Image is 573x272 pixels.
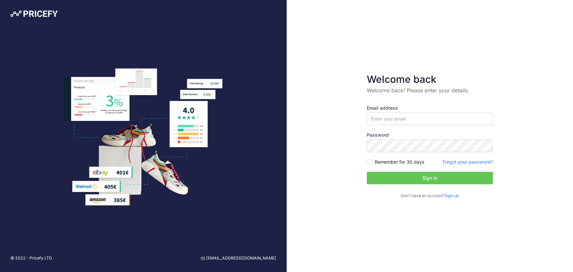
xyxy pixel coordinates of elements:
[367,132,493,138] label: Password
[201,255,276,261] a: [EMAIL_ADDRESS][DOMAIN_NAME]
[367,105,493,111] label: Email address
[367,86,493,94] p: Welcome back! Please enter your details.
[445,193,459,198] a: Sign up
[367,113,493,125] input: Enter your email
[367,73,493,85] h3: Welcome back
[367,172,493,184] button: Sign in
[375,159,424,165] label: Remember for 30 days
[11,11,58,17] img: Pricefy
[367,193,493,199] p: Don't have an account?
[443,159,493,165] a: Forgot your password?
[11,255,52,261] p: © 2022 - Pricefy LTD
